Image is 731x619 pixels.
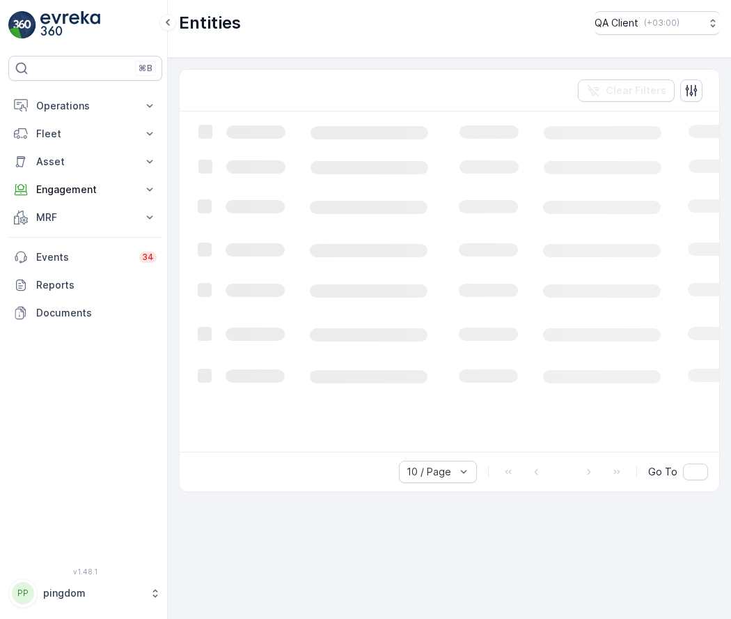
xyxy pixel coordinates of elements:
[179,12,241,34] p: Entities
[36,155,134,169] p: Asset
[606,84,666,98] p: Clear Filters
[595,16,638,30] p: QA Client
[36,306,157,320] p: Documents
[36,99,134,113] p: Operations
[578,79,675,102] button: Clear Filters
[648,465,677,479] span: Go To
[36,211,134,224] p: MRF
[8,148,162,176] button: Asset
[142,252,154,263] p: 34
[8,567,162,576] span: v 1.48.1
[8,299,162,327] a: Documents
[36,183,134,197] p: Engagement
[43,586,143,600] p: pingdom
[8,92,162,120] button: Operations
[36,250,131,264] p: Events
[644,17,679,29] p: ( +03:00 )
[8,176,162,204] button: Engagement
[8,120,162,148] button: Fleet
[40,11,100,39] img: logo_light-DOdMpM7g.png
[139,63,152,74] p: ⌘B
[595,11,720,35] button: QA Client(+03:00)
[8,11,36,39] img: logo
[8,204,162,231] button: MRF
[8,271,162,299] a: Reports
[36,127,134,141] p: Fleet
[8,579,162,608] button: PPpingdom
[36,278,157,292] p: Reports
[8,243,162,271] a: Events34
[12,582,34,604] div: PP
